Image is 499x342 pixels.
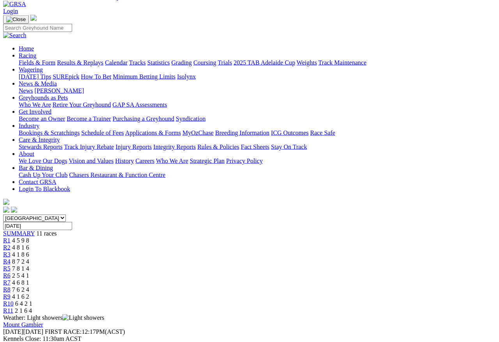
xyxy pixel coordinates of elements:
a: Mount Gambier [3,321,43,328]
a: Breeding Information [215,129,269,136]
a: R6 [3,272,11,279]
a: Privacy Policy [226,158,263,164]
a: Industry [19,122,39,129]
div: Industry [19,129,496,136]
a: News & Media [19,80,57,87]
img: logo-grsa-white.png [30,15,37,21]
a: Weights [297,59,317,66]
a: How To Bet [81,73,111,80]
a: Syndication [176,115,205,122]
a: Care & Integrity [19,136,60,143]
a: Minimum Betting Limits [113,73,175,80]
span: 4 8 1 6 [12,244,29,251]
a: Become a Trainer [67,115,111,122]
a: Track Injury Rebate [64,144,114,150]
a: R4 [3,258,11,265]
img: Close [6,16,26,23]
div: Wagering [19,73,496,80]
span: FIRST RACE: [45,328,81,335]
a: Vision and Values [69,158,113,164]
span: 4 5 9 8 [12,237,29,244]
a: R7 [3,279,11,286]
img: Light showers [62,314,104,321]
span: 4 6 8 1 [12,279,29,286]
a: Fields & Form [19,59,55,66]
div: Bar & Dining [19,172,496,179]
a: Race Safe [310,129,335,136]
a: Tracks [129,59,146,66]
a: News [19,87,33,94]
span: R10 [3,300,14,307]
a: Stay On Track [271,144,307,150]
div: Greyhounds as Pets [19,101,496,108]
a: R2 [3,244,11,251]
a: Results & Replays [57,59,103,66]
span: 6 4 2 1 [15,300,32,307]
a: R5 [3,265,11,272]
a: Isolynx [177,73,196,80]
a: Strategic Plan [190,158,225,164]
input: Select date [3,222,72,230]
span: 8 7 2 4 [12,258,29,265]
a: [DATE] Tips [19,73,51,80]
div: Racing [19,59,496,66]
a: Contact GRSA [19,179,56,185]
a: Careers [135,158,154,164]
span: [DATE] [3,328,23,335]
a: Rules & Policies [197,144,239,150]
div: News & Media [19,87,496,94]
a: Retire Your Greyhound [53,101,111,108]
a: Coursing [193,59,216,66]
a: Home [19,45,34,52]
a: Bar & Dining [19,165,53,171]
a: R11 [3,307,13,314]
a: R9 [3,293,11,300]
a: SUREpick [53,73,79,80]
span: 12:17PM(ACST) [45,328,125,335]
a: About [19,151,34,157]
a: Injury Reports [115,144,152,150]
a: Cash Up Your Club [19,172,67,178]
img: Search [3,32,27,39]
span: 4 1 8 6 [12,251,29,258]
img: facebook.svg [3,207,9,213]
a: Greyhounds as Pets [19,94,68,101]
a: Trials [218,59,232,66]
span: [DATE] [3,328,43,335]
span: 7 6 2 4 [12,286,29,293]
a: Who We Are [156,158,188,164]
a: 2025 TAB Adelaide Cup [234,59,295,66]
a: Statistics [147,59,170,66]
a: R3 [3,251,11,258]
span: 2 5 4 1 [12,272,29,279]
a: Stewards Reports [19,144,62,150]
span: 4 1 6 2 [12,293,29,300]
input: Search [3,24,72,32]
a: History [115,158,134,164]
span: 7 8 1 4 [12,265,29,272]
img: GRSA [3,1,26,8]
button: Toggle navigation [3,15,29,24]
a: Calendar [105,59,127,66]
span: R1 [3,237,11,244]
a: Become an Owner [19,115,65,122]
img: twitter.svg [11,207,17,213]
a: R8 [3,286,11,293]
a: Applications & Forms [125,129,181,136]
span: 11 races [36,230,57,237]
a: Bookings & Scratchings [19,129,80,136]
a: Racing [19,52,36,59]
div: Care & Integrity [19,144,496,151]
a: MyOzChase [182,129,214,136]
a: Schedule of Fees [81,129,124,136]
a: Login [3,8,18,14]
